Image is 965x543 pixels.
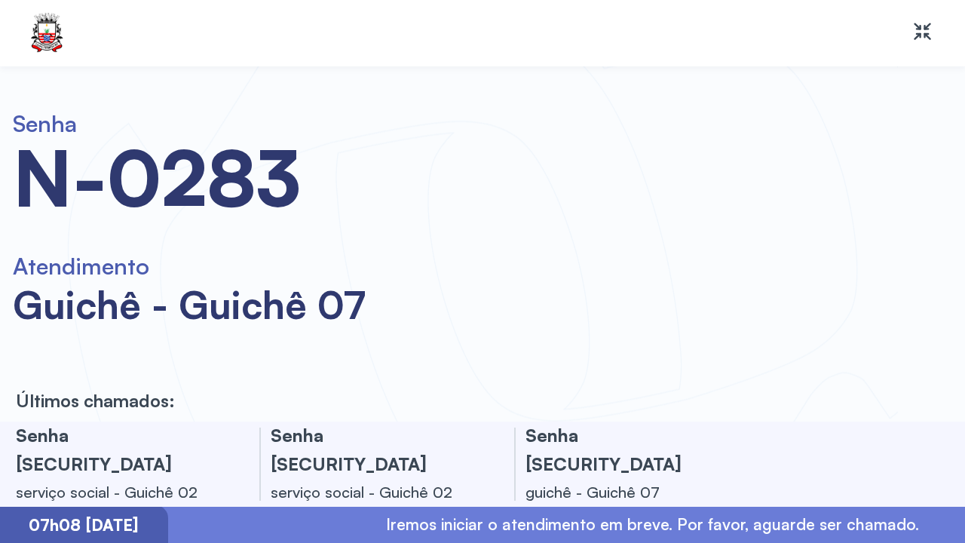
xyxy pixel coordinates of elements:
img: Logotipo do estabelecimento [26,13,69,54]
h3: Senha [SECURITY_DATA] [16,422,222,479]
div: serviço social - Guichê 02 [16,478,222,507]
div: serviço social - Guichê 02 [271,478,476,507]
div: N-0283 [13,138,522,217]
div: guichê - Guichê 07 [13,281,522,328]
h3: Senha [SECURITY_DATA] [525,422,731,479]
h6: Senha [13,109,522,138]
p: Últimos chamados: [16,390,175,412]
h3: Senha [SECURITY_DATA] [271,422,476,479]
h6: Atendimento [13,252,522,281]
div: guichê - Guichê 07 [525,478,731,507]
